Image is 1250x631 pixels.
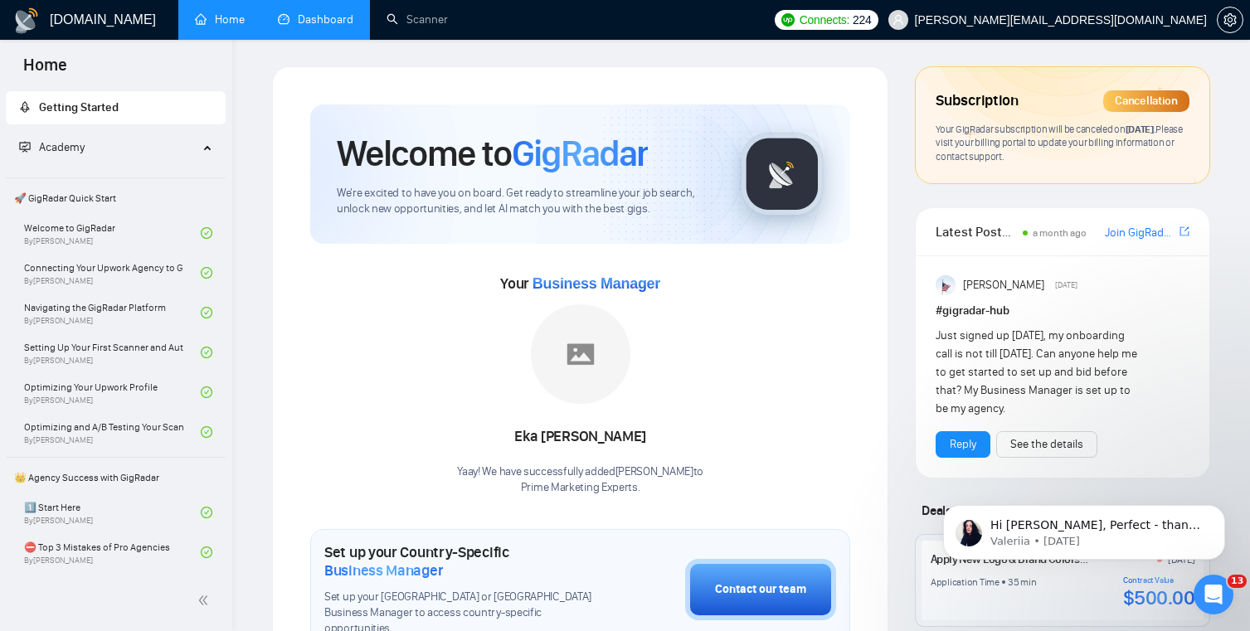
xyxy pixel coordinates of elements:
[936,87,1018,115] span: Subscription
[531,304,630,404] img: placeholder.png
[893,14,904,26] span: user
[1194,575,1233,614] iframe: Intercom live chat
[1179,225,1189,238] span: export
[936,431,990,458] button: Reply
[201,546,212,558] span: check-circle
[278,12,353,27] a: dashboardDashboard
[500,274,660,293] span: Your
[1218,13,1243,27] span: setting
[1217,7,1243,33] button: setting
[457,464,703,496] div: Yaay! We have successfully added [PERSON_NAME] to
[936,221,1018,242] span: Latest Posts from the GigRadar Community
[7,182,224,215] span: 🚀 GigRadar Quick Start
[996,431,1097,458] button: See the details
[533,275,660,292] span: Business Manager
[201,426,212,438] span: check-circle
[201,507,212,518] span: check-circle
[1010,435,1083,454] a: See the details
[715,580,806,599] div: Contact our team
[24,374,201,410] a: Optimizing Your Upwork ProfileBy[PERSON_NAME]
[936,302,1189,320] h1: # gigradar-hub
[1105,224,1176,242] a: Join GigRadar Slack Community
[24,494,201,531] a: 1️⃣ Start HereBy[PERSON_NAME]
[918,470,1250,586] iframe: Intercom notifications message
[936,327,1139,418] div: Just signed up [DATE], my onboarding call is not till [DATE]. Can anyone help me to get started t...
[197,592,214,609] span: double-left
[1033,227,1087,239] span: a month ago
[13,7,40,34] img: logo
[950,435,976,454] a: Reply
[201,307,212,318] span: check-circle
[19,101,31,113] span: rocket
[800,11,849,29] span: Connects:
[963,276,1044,294] span: [PERSON_NAME]
[337,186,714,217] span: We're excited to have you on board. Get ready to streamline your job search, unlock new opportuni...
[1179,224,1189,240] a: export
[201,386,212,398] span: check-circle
[24,294,201,331] a: Navigating the GigRadar PlatformBy[PERSON_NAME]
[6,91,226,124] li: Getting Started
[195,12,245,27] a: homeHome
[1228,575,1247,588] span: 13
[457,423,703,451] div: Eka [PERSON_NAME]
[201,347,212,358] span: check-circle
[24,255,201,291] a: Connecting Your Upwork Agency to GigRadarBy[PERSON_NAME]
[685,559,836,620] button: Contact our team
[201,227,212,239] span: check-circle
[1103,90,1189,112] div: Cancellation
[24,534,201,570] a: ⛔ Top 3 Mistakes of Pro AgenciesBy[PERSON_NAME]
[24,334,201,371] a: Setting Up Your First Scanner and Auto-BidderBy[PERSON_NAME]
[741,133,824,216] img: gigradar-logo.png
[915,496,1140,525] span: Deals closed by similar GigRadar users
[1112,123,1155,135] span: on
[1055,278,1077,293] span: [DATE]
[39,140,85,154] span: Academy
[1123,585,1195,610] div: $500.00
[853,11,871,29] span: 224
[337,131,648,176] h1: Welcome to
[24,215,201,251] a: Welcome to GigRadarBy[PERSON_NAME]
[936,123,1182,163] span: Your GigRadar subscription will be canceled Please visit your billing portal to update your billi...
[457,480,703,496] p: Prime Marketing Experts .
[936,275,956,295] img: Anisuzzaman Khan
[512,131,648,176] span: GigRadar
[19,141,31,153] span: fund-projection-screen
[10,53,80,88] span: Home
[19,140,85,154] span: Academy
[387,12,448,27] a: searchScanner
[201,267,212,279] span: check-circle
[7,461,224,494] span: 👑 Agency Success with GigRadar
[781,13,795,27] img: upwork-logo.png
[24,414,201,450] a: Optimizing and A/B Testing Your Scanner for Better ResultsBy[PERSON_NAME]
[324,561,443,580] span: Business Manager
[1217,13,1243,27] a: setting
[324,543,602,580] h1: Set up your Country-Specific
[1126,123,1156,135] span: [DATE] .
[39,100,119,114] span: Getting Started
